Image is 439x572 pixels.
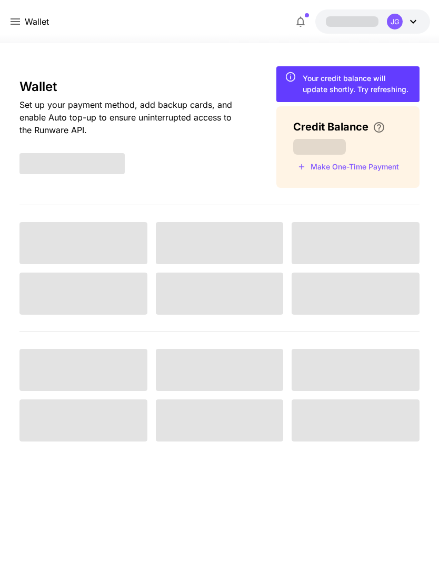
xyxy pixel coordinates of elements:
h3: Wallet [19,79,243,94]
button: Enter your card details and choose an Auto top-up amount to avoid service interruptions. We'll au... [368,121,390,134]
button: JG [315,9,430,34]
nav: breadcrumb [25,15,49,28]
span: Credit Balance [293,119,368,135]
button: Make a one-time, non-recurring payment [293,159,404,175]
div: JG [387,14,403,29]
div: Your credit balance will update shortly. Try refreshing. [303,73,411,95]
p: Set up your payment method, add backup cards, and enable Auto top-up to ensure uninterrupted acce... [19,98,243,136]
a: Wallet [25,15,49,28]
